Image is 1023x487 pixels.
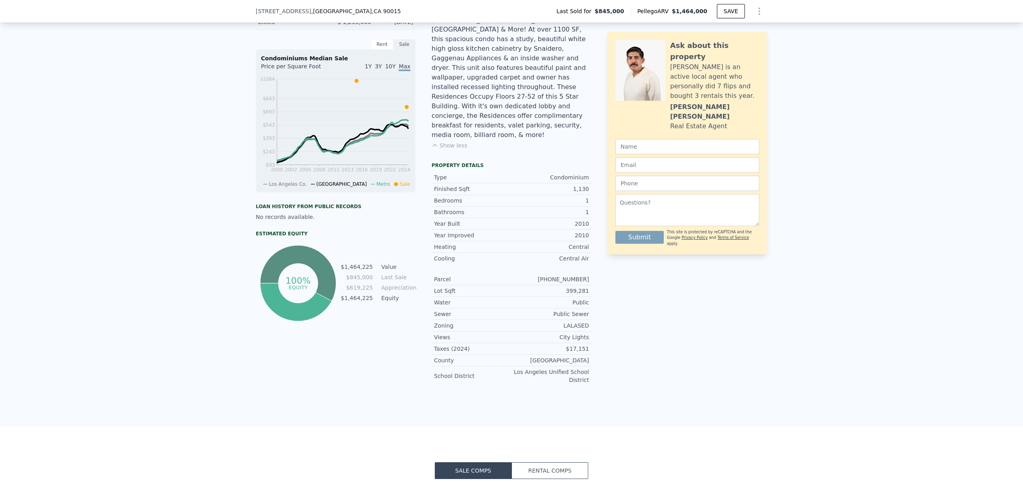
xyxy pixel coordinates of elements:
div: Property details [432,162,591,169]
div: Views [434,333,511,341]
tspan: $543 [263,122,275,128]
tspan: 2011 [327,167,340,173]
span: Last Sold for [557,7,595,15]
span: Los Angeles Co. [269,181,307,187]
span: Pellego ARV [637,7,672,15]
div: Taxes (2024) [434,345,511,353]
tspan: equity [289,284,308,290]
button: Show Options [751,3,767,19]
span: Max [399,63,410,71]
div: Condominiums Median Sale [261,54,410,62]
button: Sale Comps [435,462,511,479]
div: Year Improved [434,231,511,239]
div: Lot Sqft [434,287,511,295]
tspan: 2008 [313,167,326,173]
div: Los Angeles Unified School District [511,368,589,384]
button: SAVE [717,4,745,18]
tspan: $1064 [260,76,275,82]
div: Water [434,298,511,306]
div: County [434,356,511,364]
div: Bedrooms [434,197,511,205]
div: Sale [393,39,416,50]
div: Bathrooms [434,208,511,216]
input: Name [615,139,759,154]
tspan: $243 [263,149,275,155]
span: 3Y [375,63,382,70]
div: Heating [434,243,511,251]
div: Sewer [434,310,511,318]
tspan: 2013 [342,167,354,173]
tspan: 100% [285,276,310,286]
div: Parcel [434,275,511,283]
div: Price per Square Foot [261,62,336,75]
div: Loan history from public records [256,203,416,210]
a: Terms of Service [717,235,749,240]
div: $17,151 [511,345,589,353]
div: Finished Sqft [434,185,511,193]
span: , [GEOGRAPHIC_DATA] [311,7,401,15]
td: Last Sale [380,273,416,282]
div: [GEOGRAPHIC_DATA] [511,356,589,364]
tspan: $393 [263,135,275,141]
td: Value [380,262,416,271]
div: Ask about this property [670,40,759,62]
span: 1Y [365,63,372,70]
span: $1,464,000 [672,8,707,14]
span: [STREET_ADDRESS] [256,7,311,15]
input: Phone [615,176,759,191]
div: 2010 [511,231,589,239]
div: Type [434,173,511,181]
td: $1,464,225 [340,262,373,271]
div: 399,281 [511,287,589,295]
div: Public [511,298,589,306]
div: Real Estate Agent [670,121,727,131]
td: $619,225 [340,283,373,292]
tspan: 2000 [271,167,283,173]
div: Public Sewer [511,310,589,318]
div: This site is protected by reCAPTCHA and the Google and apply. [667,229,759,246]
td: $1,464,225 [340,294,373,302]
tspan: $693 [263,109,275,115]
tspan: $93 [266,162,275,168]
div: No records available. [256,213,416,221]
td: Equity [380,294,416,302]
div: [PERSON_NAME] [PERSON_NAME] [670,102,759,121]
span: [GEOGRAPHIC_DATA] [316,181,367,187]
button: Rental Comps [511,462,588,479]
span: Metro [376,181,390,187]
div: 1 [511,208,589,216]
td: Appreciation [380,283,416,292]
span: Sale [400,181,410,187]
span: 10Y [385,63,396,70]
tspan: 2002 [285,167,297,173]
div: Condominium [511,173,589,181]
tspan: $843 [263,96,275,101]
div: 1,130 [511,185,589,193]
tspan: 2016 [356,167,368,173]
div: 1 [511,197,589,205]
tspan: 2024 [398,167,410,173]
div: Year Built [434,220,511,228]
div: City Lights [511,333,589,341]
a: Privacy Policy [682,235,708,240]
tspan: 2019 [370,167,382,173]
div: 2010 [511,220,589,228]
div: Central [511,243,589,251]
div: Rent [371,39,393,50]
div: LALASED [511,322,589,330]
div: Estimated Equity [256,231,416,237]
input: Email [615,157,759,173]
div: Cooling [434,254,511,262]
td: $845,000 [340,273,373,282]
tspan: 2005 [299,167,311,173]
span: $845,000 [595,7,624,15]
button: Show less [432,141,467,149]
div: Central Air [511,254,589,262]
button: Submit [615,231,664,244]
tspan: 2022 [384,167,396,173]
span: , CA 90015 [372,8,401,14]
div: Zoning [434,322,511,330]
div: [PERSON_NAME] is an active local agent who personally did 7 flips and bought 3 rentals this year. [670,62,759,101]
div: [PHONE_NUMBER] [511,275,589,283]
div: School District [434,372,511,380]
